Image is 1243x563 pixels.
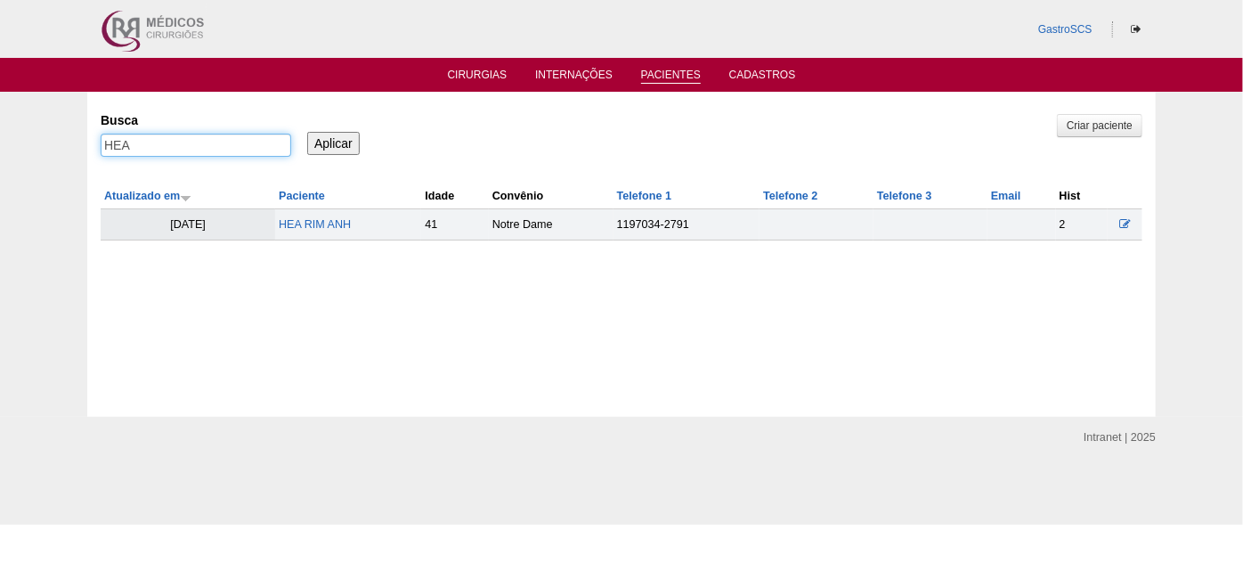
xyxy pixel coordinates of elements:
[1131,24,1141,35] i: Sair
[101,111,291,129] label: Busca
[448,69,508,86] a: Cirurgias
[1056,209,1109,241] td: 2
[613,209,760,241] td: 1197034-2791
[279,218,351,231] a: HEA RIM ANH
[421,184,488,209] th: Idade
[1038,23,1093,36] a: GastroSCS
[101,209,275,241] td: [DATE]
[279,190,325,202] a: Paciente
[180,192,191,203] img: ordem crescente
[1084,428,1156,446] div: Intranet | 2025
[535,69,613,86] a: Internações
[421,209,488,241] td: 41
[617,190,671,202] a: Telefone 1
[1056,184,1109,209] th: Hist
[991,190,1021,202] a: Email
[763,190,817,202] a: Telefone 2
[307,132,360,155] input: Aplicar
[729,69,796,86] a: Cadastros
[101,134,291,157] input: Digite os termos que você deseja procurar.
[641,69,701,84] a: Pacientes
[104,190,191,202] a: Atualizado em
[877,190,931,202] a: Telefone 3
[489,209,613,241] td: Notre Dame
[1057,114,1142,137] a: Criar paciente
[489,184,613,209] th: Convênio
